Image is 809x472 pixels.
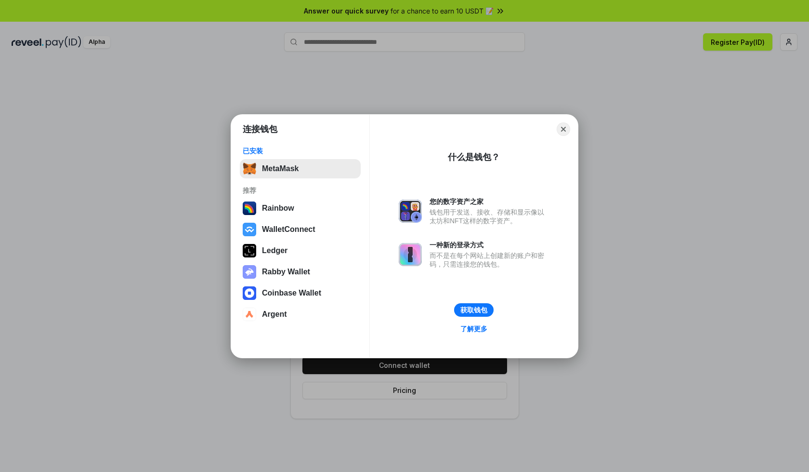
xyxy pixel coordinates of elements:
[262,289,321,297] div: Coinbase Wallet
[430,251,549,269] div: 而不是在每个网站上创建新的账户和密码，只需连接您的钱包。
[557,122,570,136] button: Close
[262,310,287,319] div: Argent
[460,306,487,314] div: 获取钱包
[243,123,277,135] h1: 连接钱包
[448,151,500,163] div: 什么是钱包？
[262,164,299,173] div: MetaMask
[243,147,358,155] div: 已安装
[240,220,361,239] button: WalletConnect
[455,323,493,335] a: 了解更多
[430,208,549,225] div: 钱包用于发送、接收、存储和显示像以太坊和NFT这样的数字资产。
[262,204,294,213] div: Rainbow
[430,241,549,249] div: 一种新的登录方式
[399,243,422,266] img: svg+xml,%3Csvg%20xmlns%3D%22http%3A%2F%2Fwww.w3.org%2F2000%2Fsvg%22%20fill%3D%22none%22%20viewBox...
[243,308,256,321] img: svg+xml,%3Csvg%20width%3D%2228%22%20height%3D%2228%22%20viewBox%3D%220%200%2028%2028%22%20fill%3D...
[243,186,358,195] div: 推荐
[243,223,256,236] img: svg+xml,%3Csvg%20width%3D%2228%22%20height%3D%2228%22%20viewBox%3D%220%200%2028%2028%22%20fill%3D...
[430,197,549,206] div: 您的数字资产之家
[240,199,361,218] button: Rainbow
[243,265,256,279] img: svg+xml,%3Csvg%20xmlns%3D%22http%3A%2F%2Fwww.w3.org%2F2000%2Fsvg%22%20fill%3D%22none%22%20viewBox...
[240,241,361,260] button: Ledger
[399,200,422,223] img: svg+xml,%3Csvg%20xmlns%3D%22http%3A%2F%2Fwww.w3.org%2F2000%2Fsvg%22%20fill%3D%22none%22%20viewBox...
[262,225,315,234] div: WalletConnect
[243,244,256,257] img: svg+xml,%3Csvg%20xmlns%3D%22http%3A%2F%2Fwww.w3.org%2F2000%2Fsvg%22%20width%3D%2228%22%20height%3...
[262,246,287,255] div: Ledger
[243,162,256,175] img: svg+xml,%3Csvg%20fill%3D%22none%22%20height%3D%2233%22%20viewBox%3D%220%200%2035%2033%22%20width%...
[240,283,361,303] button: Coinbase Wallet
[243,202,256,215] img: svg+xml,%3Csvg%20width%3D%22120%22%20height%3D%22120%22%20viewBox%3D%220%200%20120%20120%22%20fil...
[240,305,361,324] button: Argent
[240,159,361,178] button: MetaMask
[262,268,310,276] div: Rabby Wallet
[460,324,487,333] div: 了解更多
[454,303,494,317] button: 获取钱包
[243,286,256,300] img: svg+xml,%3Csvg%20width%3D%2228%22%20height%3D%2228%22%20viewBox%3D%220%200%2028%2028%22%20fill%3D...
[240,262,361,282] button: Rabby Wallet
